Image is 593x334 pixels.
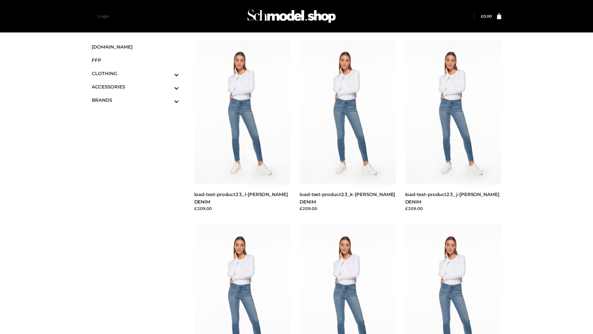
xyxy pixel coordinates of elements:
a: BRANDSToggle Submenu [92,93,179,107]
a: FFP [92,54,179,67]
button: Toggle Submenu [157,80,179,93]
a: ACCESSORIESToggle Submenu [92,80,179,93]
button: Toggle Submenu [157,93,179,107]
a: [DOMAIN_NAME] [92,40,179,54]
span: [DOMAIN_NAME] [92,43,179,50]
span: FFP [92,57,179,64]
a: load-test-product23_l-[PERSON_NAME] DENIM [194,191,288,204]
span: CLOTHING [92,70,179,77]
img: Schmodel Admin 964 [245,4,338,28]
a: Login [98,14,109,19]
button: Toggle Submenu [157,67,179,80]
a: load-test-product23_j-[PERSON_NAME] DENIM [405,191,499,204]
a: CLOTHINGToggle Submenu [92,67,179,80]
div: £209.00 [300,205,396,212]
span: BRANDS [92,96,179,104]
span: ACCESSORIES [92,83,179,90]
span: £ [481,14,483,19]
div: £209.00 [194,205,291,212]
bdi: 0.00 [481,14,492,19]
div: £209.00 [405,205,502,212]
a: load-test-product23_k-[PERSON_NAME] DENIM [300,191,395,204]
a: £0.00 [481,14,492,19]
